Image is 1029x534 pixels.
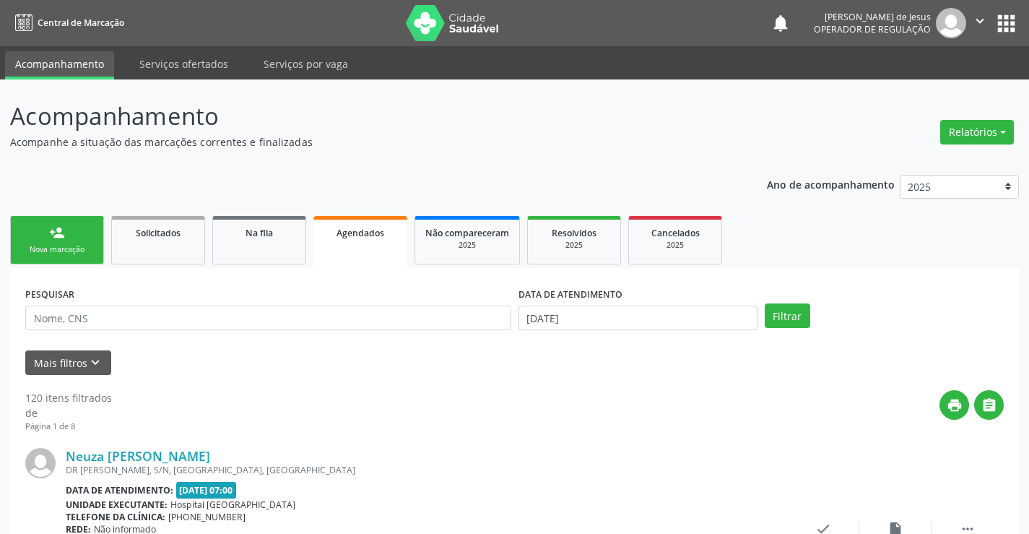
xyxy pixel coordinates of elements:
button:  [966,8,994,38]
span: Hospital [GEOGRAPHIC_DATA] [170,499,295,511]
i: print [947,397,963,413]
a: Neuza [PERSON_NAME] [66,448,210,464]
b: Data de atendimento: [66,484,173,496]
span: [DATE] 07:00 [176,482,237,499]
img: img [25,448,56,478]
span: Agendados [337,227,384,239]
b: Unidade executante: [66,499,168,511]
div: Página 1 de 8 [25,421,112,433]
span: Resolvidos [552,227,596,239]
span: Central de Marcação [38,17,124,29]
span: [PHONE_NUMBER] [168,511,246,523]
div: 2025 [639,240,711,251]
div: person_add [49,225,65,241]
input: Nome, CNS [25,306,511,330]
i:  [981,397,997,413]
label: PESQUISAR [25,283,74,306]
div: 2025 [425,240,509,251]
a: Serviços ofertados [129,51,238,77]
div: 120 itens filtrados [25,390,112,405]
button: print [939,390,969,420]
span: Não compareceram [425,227,509,239]
button: Relatórios [940,120,1014,145]
p: Acompanhamento [10,98,716,134]
button: apps [994,11,1019,36]
b: Telefone da clínica: [66,511,165,523]
div: Nova marcação [21,244,93,255]
span: Solicitados [136,227,181,239]
span: Na fila [246,227,273,239]
label: DATA DE ATENDIMENTO [518,283,622,306]
div: DR [PERSON_NAME], S/N, [GEOGRAPHIC_DATA], [GEOGRAPHIC_DATA] [66,464,787,476]
button: Mais filtroskeyboard_arrow_down [25,350,111,376]
button:  [974,390,1004,420]
a: Acompanhamento [5,51,114,79]
div: de [25,405,112,421]
input: Selecione um intervalo [518,306,757,330]
p: Acompanhe a situação das marcações correntes e finalizadas [10,134,716,150]
img: img [936,8,966,38]
a: Central de Marcação [10,11,124,35]
button: Filtrar [765,303,810,328]
span: Operador de regulação [814,23,931,35]
div: 2025 [538,240,610,251]
span: Cancelados [651,227,700,239]
a: Serviços por vaga [253,51,358,77]
p: Ano de acompanhamento [767,175,895,193]
div: [PERSON_NAME] de Jesus [814,11,931,23]
i: keyboard_arrow_down [87,355,103,371]
button: notifications [770,13,791,33]
i:  [972,13,988,29]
